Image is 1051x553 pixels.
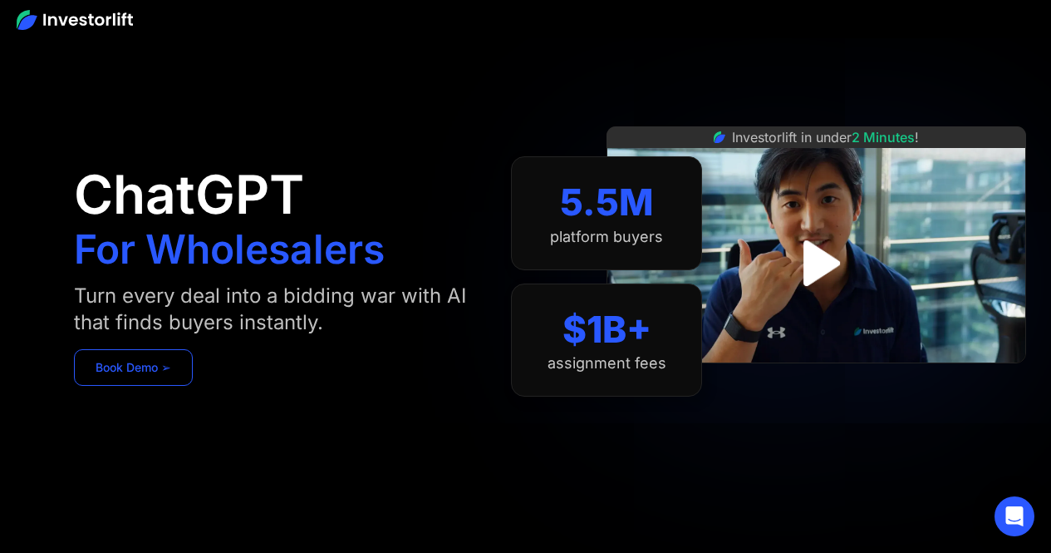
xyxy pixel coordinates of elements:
div: $1B+ [562,308,651,352]
div: assignment fees [548,354,666,373]
div: Investorlift in under ! [732,127,919,147]
h1: ChatGPT [74,168,304,221]
div: 5.5M [560,180,654,225]
div: Open Intercom Messenger [995,496,1034,536]
div: platform buyers [550,228,663,246]
a: open lightbox [779,226,853,300]
iframe: Customer reviews powered by Trustpilot [692,372,941,392]
div: Turn every deal into a bidding war with AI that finds buyers instantly. [74,283,479,336]
span: 2 Minutes [852,129,915,146]
h1: For Wholesalers [74,230,385,269]
a: Book Demo ➢ [74,349,193,386]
